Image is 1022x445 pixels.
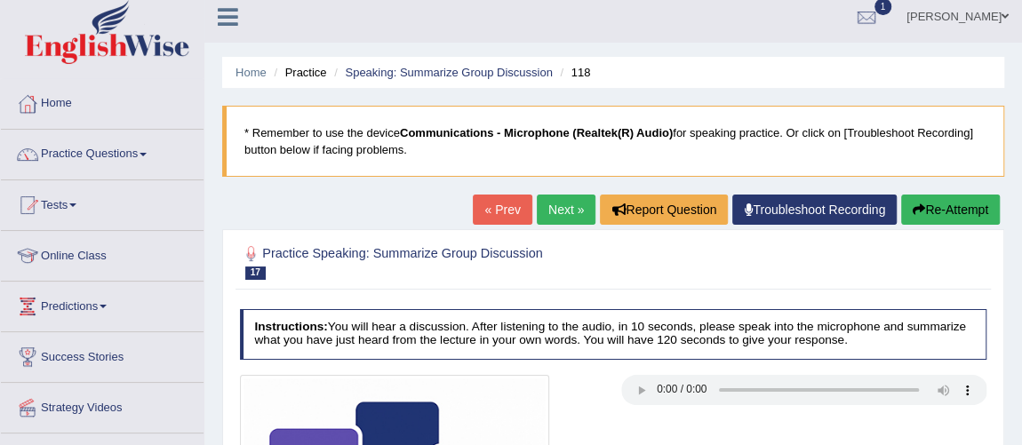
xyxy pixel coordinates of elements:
[732,195,897,225] a: Troubleshoot Recording
[236,66,267,79] a: Home
[254,320,327,333] b: Instructions:
[240,309,987,360] h4: You will hear a discussion. After listening to the audio, in 10 seconds, please speak into the mi...
[537,195,595,225] a: Next »
[245,266,266,280] span: 17
[473,195,531,225] a: « Prev
[1,231,204,275] a: Online Class
[269,64,326,81] li: Practice
[240,242,703,280] h2: Practice Speaking: Summarize Group Discussion
[1,180,204,225] a: Tests
[1,79,204,123] a: Home
[555,64,590,81] li: 118
[1,130,204,174] a: Practice Questions
[1,332,204,377] a: Success Stories
[1,282,204,326] a: Predictions
[901,195,1000,225] button: Re-Attempt
[222,106,1004,177] blockquote: * Remember to use the device for speaking practice. Or click on [Troubleshoot Recording] button b...
[400,126,673,139] b: Communications - Microphone (Realtek(R) Audio)
[345,66,552,79] a: Speaking: Summarize Group Discussion
[1,383,204,427] a: Strategy Videos
[600,195,728,225] button: Report Question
